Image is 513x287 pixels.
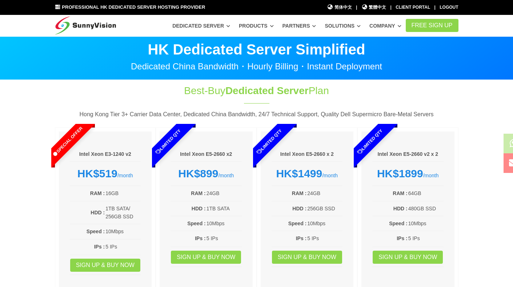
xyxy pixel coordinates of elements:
td: 5 IPs [307,234,342,243]
td: 5 IPs [105,242,141,251]
td: 256GB SSD [307,204,342,213]
li: | [356,4,357,11]
p: Dedicated China Bandwidth・Hourly Billing・Instant Deployment [55,62,458,71]
b: HDD : [292,206,306,211]
b: RAM : [90,190,105,196]
a: Partners [282,19,316,32]
a: Sign up & Buy Now [171,251,241,264]
a: 繁體中文 [361,4,386,11]
td: 10Mbps [206,219,242,228]
strong: HK$899 [178,167,218,179]
b: Speed : [187,221,206,226]
td: 5 IPs [206,234,242,243]
b: HDD : [91,210,105,215]
a: Logout [440,5,458,10]
b: RAM : [393,190,407,196]
h6: Intel Xeon E3-1240 v2 [70,151,141,158]
b: IPs : [296,235,307,241]
td: 10Mbps [105,227,141,236]
span: Special Offer [37,111,98,172]
span: Professional HK Dedicated Server Hosting Provider [62,4,205,10]
td: 24GB [307,189,342,198]
b: HDD : [192,206,206,211]
a: 简体中文 [327,4,352,11]
td: 10Mbps [307,219,342,228]
div: /month [171,167,242,180]
div: /month [272,167,343,180]
td: 64GB [408,189,444,198]
span: Limited Qty [239,111,300,172]
b: HDD : [393,206,408,211]
b: Speed : [288,221,307,226]
a: Solutions [325,19,361,32]
a: Products [239,19,274,32]
a: Sign up & Buy Now [373,251,443,264]
h6: Intel Xeon E5-2660 x 2 [272,151,343,158]
td: 1TB SATA/ 256GB SSD [105,204,141,221]
div: Client Portal [396,4,430,11]
b: Speed : [389,221,408,226]
a: FREE Sign Up [406,19,458,32]
td: 24GB [206,189,242,198]
h1: Best-Buy Plan [136,84,378,98]
h6: Intel Xeon E5-2660 v2 x 2 [372,151,444,158]
a: Sign up & Buy Now [70,259,140,272]
b: Speed : [87,229,105,234]
a: Dedicated Server [172,19,230,32]
p: HK Dedicated Server Simplified [55,42,458,57]
a: Sign up & Buy Now [272,251,342,264]
strong: HK$519 [77,167,117,179]
b: IPs : [195,235,206,241]
td: 5 IPs [408,234,444,243]
td: 16GB [105,189,141,198]
td: 480GB SSD [408,204,444,213]
strong: HK$1899 [377,167,423,179]
b: RAM : [292,190,306,196]
b: IPs : [94,244,105,250]
span: Limited Qty [138,111,199,172]
li: | [390,4,392,11]
div: /month [70,167,141,180]
td: 1TB SATA [206,204,242,213]
p: Hong Kong Tier 3+ Carrier Data Center, Dedicated China Bandwidth, 24/7 Technical Support, Quality... [55,110,458,119]
h6: Intel Xeon E5-2660 x2 [171,151,242,158]
span: Dedicated Server [225,85,309,96]
strong: HK$1499 [276,167,322,179]
b: IPs : [397,235,408,241]
td: 10Mbps [408,219,444,228]
li: | [434,4,436,11]
b: RAM : [191,190,205,196]
span: Limited Qty [340,111,401,172]
a: Company [369,19,401,32]
div: /month [372,167,444,180]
